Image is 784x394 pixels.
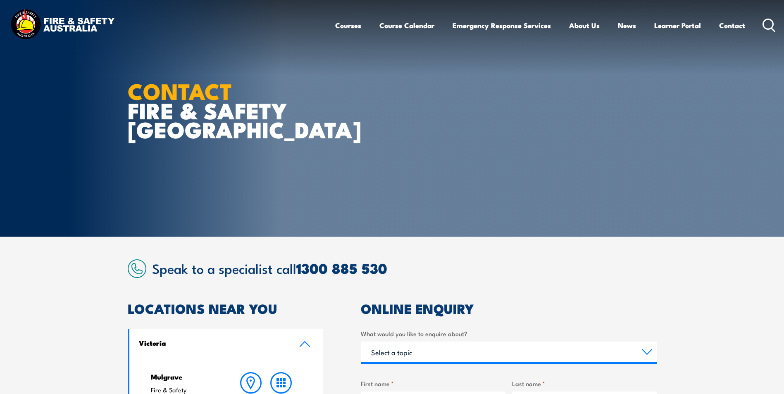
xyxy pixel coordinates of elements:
[128,81,332,139] h1: FIRE & SAFETY [GEOGRAPHIC_DATA]
[151,372,220,381] h4: Mulgrave
[128,302,324,314] h2: LOCATIONS NEAR YOU
[618,14,636,36] a: News
[379,14,434,36] a: Course Calendar
[361,329,657,338] label: What would you like to enquire about?
[139,338,287,347] h4: Victoria
[296,257,387,279] a: 1300 885 530
[569,14,600,36] a: About Us
[719,14,745,36] a: Contact
[361,302,657,314] h2: ONLINE ENQUIRY
[453,14,551,36] a: Emergency Response Services
[128,73,232,107] strong: CONTACT
[152,261,657,275] h2: Speak to a specialist call
[361,379,505,388] label: First name
[129,329,324,359] a: Victoria
[512,379,657,388] label: Last name
[654,14,701,36] a: Learner Portal
[335,14,361,36] a: Courses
